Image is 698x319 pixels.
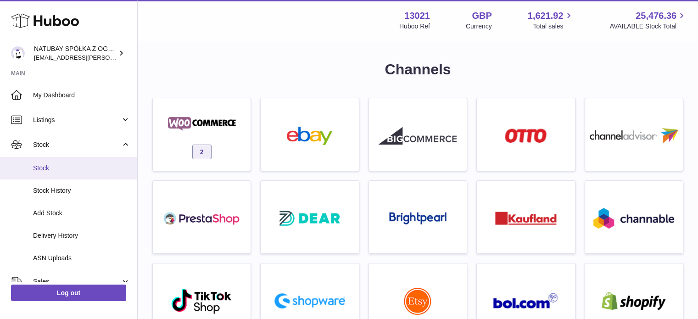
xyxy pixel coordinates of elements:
img: roseta-bol [493,293,558,309]
a: ebay [265,103,354,166]
a: Log out [11,285,126,301]
img: shopify [595,292,673,310]
span: Sales [33,277,121,286]
span: 1,621.92 [528,10,564,22]
img: roseta-shopware [271,290,349,312]
a: woocommerce 2 [157,103,246,166]
div: Huboo Ref [399,22,430,31]
img: roseta-kaufland [495,212,557,225]
h1: Channels [152,60,683,79]
img: ebay [271,127,349,145]
img: woocommerce [163,115,241,133]
a: roseta-dear [265,185,354,249]
div: Currency [466,22,492,31]
img: roseta-prestashop [163,209,241,228]
span: Total sales [533,22,574,31]
a: 25,476.36 AVAILABLE Stock Total [609,10,687,31]
img: roseta-channel-advisor [590,128,678,143]
a: roseta-prestashop [157,185,246,249]
strong: 13021 [404,10,430,22]
a: roseta-bigcommerce [374,103,462,166]
span: Stock History [33,186,130,195]
img: roseta-dear [277,208,343,229]
span: Add Stock [33,209,130,218]
img: roseta-brightpearl [389,212,447,225]
img: kacper.antkowski@natubay.pl [11,46,25,60]
span: Stock [33,140,121,149]
span: Stock [33,164,130,173]
span: Delivery History [33,231,130,240]
span: AVAILABLE Stock Total [609,22,687,31]
span: 25,476.36 [636,10,676,22]
a: roseta-brightpearl [374,185,462,249]
img: roseta-tiktokshop [171,288,233,314]
span: 2 [192,145,212,159]
span: [EMAIL_ADDRESS][PERSON_NAME][DOMAIN_NAME] [34,54,184,61]
img: roseta-etsy [404,287,431,315]
a: roseta-kaufland [481,185,570,249]
img: roseta-bigcommerce [379,127,457,145]
a: roseta-otto [481,103,570,166]
span: Listings [33,116,121,124]
strong: GBP [472,10,491,22]
a: 1,621.92 Total sales [528,10,574,31]
img: roseta-otto [505,129,547,143]
div: NATUBAY SPÓŁKA Z OGRANICZONĄ ODPOWIEDZIALNOŚCIĄ [34,45,117,62]
img: roseta-channable [593,208,674,229]
span: My Dashboard [33,91,130,100]
a: roseta-channel-advisor [590,103,678,166]
a: roseta-channable [590,185,678,249]
span: ASN Uploads [33,254,130,263]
